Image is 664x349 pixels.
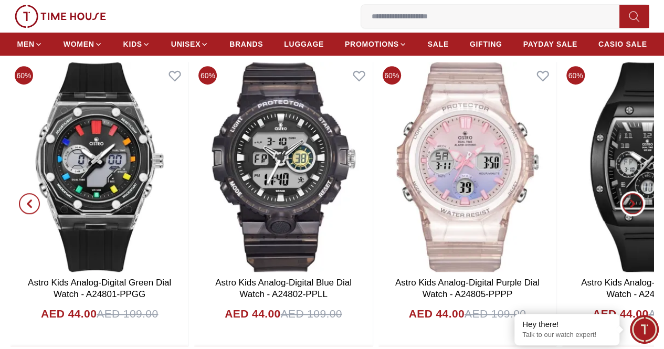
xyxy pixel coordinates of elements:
a: MEN [17,35,43,54]
a: LUGGAGE [284,35,324,54]
span: WOMEN [64,39,94,49]
img: ... [15,5,106,28]
a: BRANDS [229,35,263,54]
a: Astro Kids Analog-Digital Green Dial Watch - A24801-PPGG [28,278,171,299]
h4: AED 44.00 [593,305,648,322]
a: Astro Kids Analog-Digital Blue Dial Watch - A24802-PPLL [215,278,352,299]
a: Astro Kids Analog-Digital Purple Dial Watch - A24805-PPPP [395,278,540,299]
span: 60% [383,66,401,84]
span: LUGGAGE [284,39,324,49]
span: SALE [428,39,449,49]
a: SALE [428,35,449,54]
img: Astro Kids Analog-Digital Blue Dial Watch - A24802-PPLL [194,62,372,272]
div: Chat Widget [630,315,659,344]
span: AED 109.00 [97,305,158,322]
span: AED 109.00 [465,305,526,322]
span: 60% [566,66,585,84]
h4: AED 44.00 [225,305,280,322]
span: MEN [17,39,35,49]
a: PROMOTIONS [345,35,407,54]
a: KIDS [123,35,150,54]
p: Talk to our watch expert! [522,331,612,340]
a: GIFTING [470,35,502,54]
span: CASIO SALE [598,39,647,49]
h4: AED 44.00 [409,305,465,322]
span: PAYDAY SALE [523,39,577,49]
h4: AED 44.00 [41,305,97,322]
span: PROMOTIONS [345,39,399,49]
img: Astro Kids Analog-Digital Purple Dial Watch - A24805-PPPP [378,62,556,272]
span: 60% [198,66,217,84]
a: UNISEX [171,35,208,54]
a: PAYDAY SALE [523,35,577,54]
span: GIFTING [470,39,502,49]
div: Hey there! [522,319,612,330]
span: UNISEX [171,39,201,49]
a: CASIO SALE [598,35,647,54]
span: KIDS [123,39,142,49]
img: Astro Kids Analog-Digital Green Dial Watch - A24801-PPGG [10,62,188,272]
a: WOMEN [64,35,102,54]
span: BRANDS [229,39,263,49]
span: AED 109.00 [281,305,342,322]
